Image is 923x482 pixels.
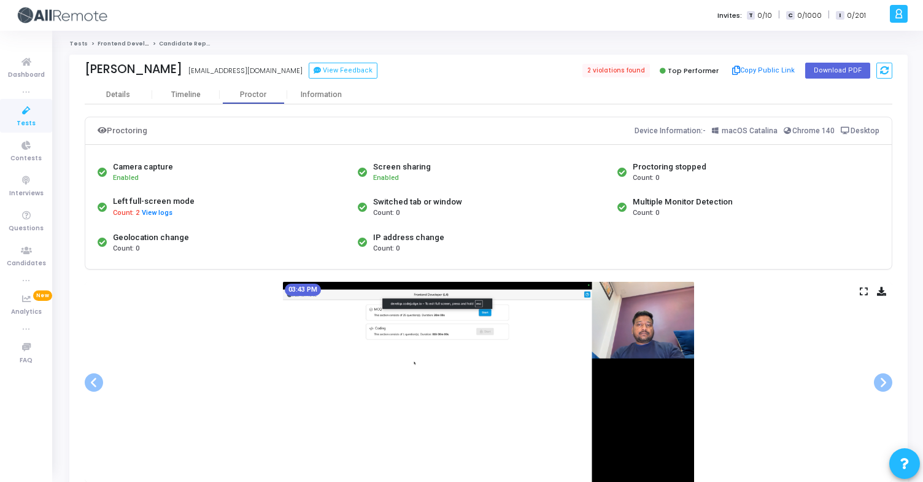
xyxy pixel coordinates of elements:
[309,63,377,79] button: View Feedback
[668,66,719,76] span: Top Performer
[106,90,130,99] div: Details
[69,40,908,48] nav: breadcrumb
[635,123,880,138] div: Device Information:-
[805,63,870,79] button: Download PDF
[373,244,400,254] span: Count: 0
[159,40,215,47] span: Candidate Report
[188,66,303,76] div: [EMAIL_ADDRESS][DOMAIN_NAME]
[113,161,173,173] div: Camera capture
[7,258,46,269] span: Candidates
[9,189,44,199] span: Interviews
[10,154,42,164] span: Contests
[85,62,182,76] div: [PERSON_NAME]
[757,10,772,21] span: 0/10
[20,356,33,366] span: FAQ
[836,11,844,20] span: I
[778,9,780,21] span: |
[113,231,189,244] div: Geolocation change
[373,196,462,208] div: Switched tab or window
[633,173,659,184] span: Count: 0
[113,174,139,182] span: Enabled
[220,90,287,99] div: Proctor
[582,64,650,77] span: 2 violations found
[15,3,107,28] img: logo
[33,290,52,301] span: New
[9,224,44,234] span: Questions
[633,161,706,173] div: Proctoring stopped
[373,161,431,173] div: Screen sharing
[633,208,659,219] span: Count: 0
[717,10,742,21] label: Invites:
[373,231,444,244] div: IP address change
[792,126,835,135] span: Chrome 140
[797,10,822,21] span: 0/1000
[113,195,195,208] div: Left full-screen mode
[287,90,355,99] div: Information
[98,40,173,47] a: Frontend Developer (L4)
[69,40,88,47] a: Tests
[373,208,400,219] span: Count: 0
[747,11,755,20] span: T
[11,307,42,317] span: Analytics
[141,208,173,219] button: View logs
[98,123,147,138] div: Proctoring
[373,174,399,182] span: Enabled
[722,126,778,135] span: macOS Catalina
[828,9,830,21] span: |
[847,10,866,21] span: 0/201
[728,61,799,80] button: Copy Public Link
[786,11,794,20] span: C
[17,119,36,129] span: Tests
[113,244,139,254] span: Count: 0
[633,196,733,208] div: Multiple Monitor Detection
[8,70,45,80] span: Dashboard
[851,126,879,135] span: Desktop
[113,208,139,219] span: Count: 2
[285,284,321,296] mat-chip: 03:43 PM
[171,90,201,99] div: Timeline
